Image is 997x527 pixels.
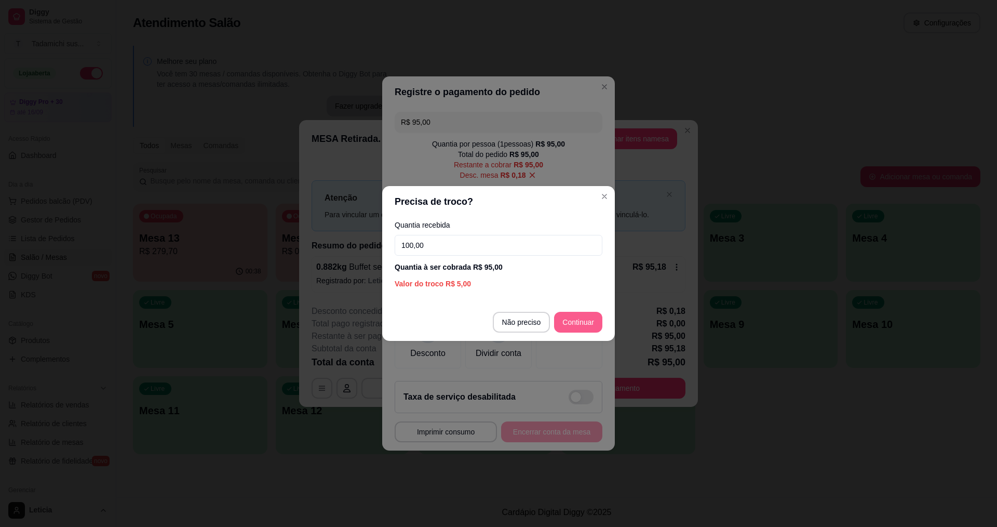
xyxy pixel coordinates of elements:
[395,221,602,229] label: Quantia recebida
[382,186,615,217] header: Precisa de troco?
[596,188,613,205] button: Close
[395,262,602,272] div: Quantia à ser cobrada R$ 95,00
[395,279,602,289] div: Valor do troco R$ 5,00
[493,312,550,333] button: Não preciso
[554,312,602,333] button: Continuar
